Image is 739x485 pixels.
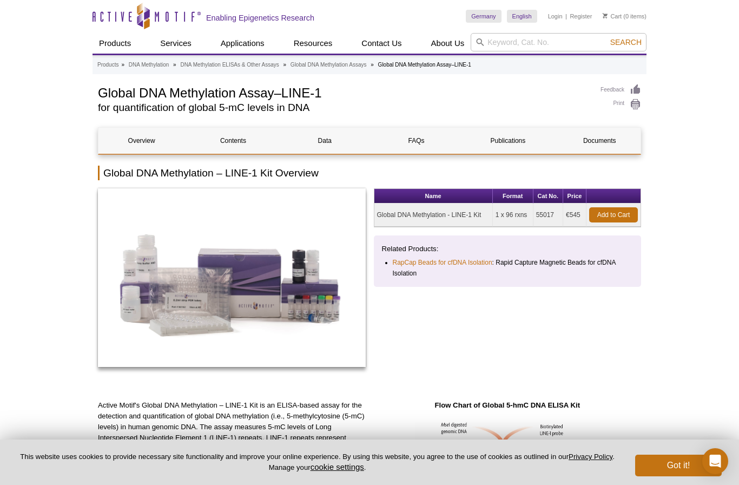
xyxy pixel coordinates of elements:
a: Documents [557,128,643,154]
a: Applications [214,33,271,54]
td: €545 [563,204,586,227]
li: » [283,62,287,68]
button: cookie settings [311,462,364,471]
a: FAQs [373,128,459,154]
h2: for quantification of global 5-mC levels in DNA [98,103,590,113]
a: Feedback [601,84,641,96]
a: Resources [287,33,339,54]
a: Privacy Policy [569,453,612,461]
button: Got it! [635,455,722,476]
td: 1 x 96 rxns [493,204,533,227]
input: Keyword, Cat. No. [471,33,646,51]
td: Global DNA Methylation - LINE-1 Kit [374,204,493,227]
a: DNA Methylation [129,60,169,70]
li: » [173,62,176,68]
th: Cat No. [533,189,563,204]
p: Related Products: [382,244,634,254]
div: Open Intercom Messenger [702,448,728,474]
a: Login [548,12,563,20]
span: Search [610,38,642,47]
a: Register [570,12,592,20]
a: Publications [465,128,551,154]
li: | [565,10,567,23]
a: Data [282,128,368,154]
a: Print [601,99,641,110]
a: DNA Methylation ELISAs & Other Assays [180,60,279,70]
h2: Enabling Epigenetics Research [206,13,314,23]
a: Germany [466,10,501,23]
a: Add to Cart [589,207,638,222]
th: Name [374,189,493,204]
th: Format [493,189,533,204]
th: Price [563,189,586,204]
a: Products [93,33,137,54]
td: 55017 [533,204,563,227]
img: Your Cart [603,13,608,18]
li: » [371,62,374,68]
a: Products [97,60,118,70]
a: English [507,10,537,23]
a: RapCap Beads for cfDNA Isolation [393,257,492,268]
button: Search [607,37,645,47]
a: Cart [603,12,622,20]
li: » [121,62,124,68]
li: : Rapid Capture Magnetic Beads for cfDNA Isolation [393,257,624,279]
p: This website uses cookies to provide necessary site functionality and improve your online experie... [17,452,617,473]
a: Overview [98,128,184,154]
h1: Global DNA Methylation Assay–LINE-1 [98,84,590,100]
h2: Global DNA Methylation – LINE-1 Kit Overview [98,166,641,180]
img: Global DNA Methylation Assay–LINE-1 Kit [98,188,366,367]
a: Contents [190,128,276,154]
a: Global DNA Methylation Assays [291,60,367,70]
a: About Us [425,33,471,54]
li: Global DNA Methylation Assay–LINE-1 [378,62,471,68]
strong: Flow Chart of Global 5-hmC DNA ELISA Kit [434,401,580,409]
a: Services [154,33,198,54]
a: Contact Us [355,33,408,54]
li: (0 items) [603,10,646,23]
a: Global DNA Methylation Assay–LINE-1 Kit [98,188,366,370]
